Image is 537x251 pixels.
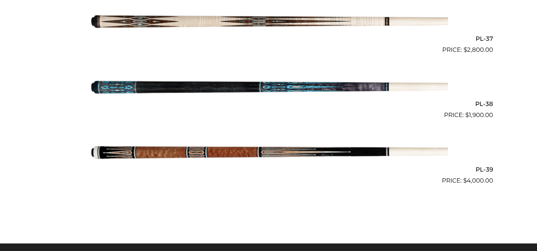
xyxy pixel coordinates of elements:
img: PL-39 [89,123,448,182]
a: PL-39 $4,000.00 [44,123,493,185]
img: PL-38 [89,57,448,117]
h2: PL-39 [44,163,493,176]
bdi: 4,000.00 [463,177,493,184]
span: $ [464,46,467,53]
h2: PL-37 [44,32,493,45]
span: $ [463,177,467,184]
bdi: 2,800.00 [464,46,493,53]
span: $ [465,111,469,118]
a: PL-38 $1,900.00 [44,57,493,120]
h2: PL-38 [44,97,493,111]
bdi: 1,900.00 [465,111,493,118]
